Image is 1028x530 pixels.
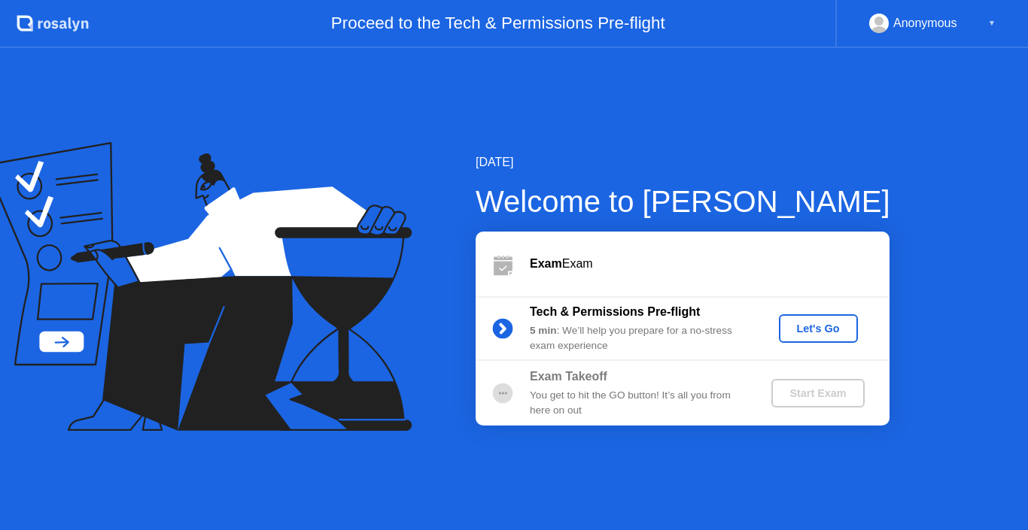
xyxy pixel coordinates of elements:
[779,314,858,343] button: Let's Go
[530,370,607,383] b: Exam Takeoff
[530,388,747,419] div: You get to hit the GO button! It’s all you from here on out
[530,257,562,270] b: Exam
[476,153,890,171] div: [DATE]
[988,14,996,33] div: ▼
[530,325,557,336] b: 5 min
[893,14,957,33] div: Anonymous
[476,179,890,224] div: Welcome to [PERSON_NAME]
[530,255,890,273] div: Exam
[530,305,700,318] b: Tech & Permissions Pre-flight
[785,323,852,335] div: Let's Go
[771,379,864,407] button: Start Exam
[777,387,858,399] div: Start Exam
[530,323,747,354] div: : We’ll help you prepare for a no-stress exam experience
